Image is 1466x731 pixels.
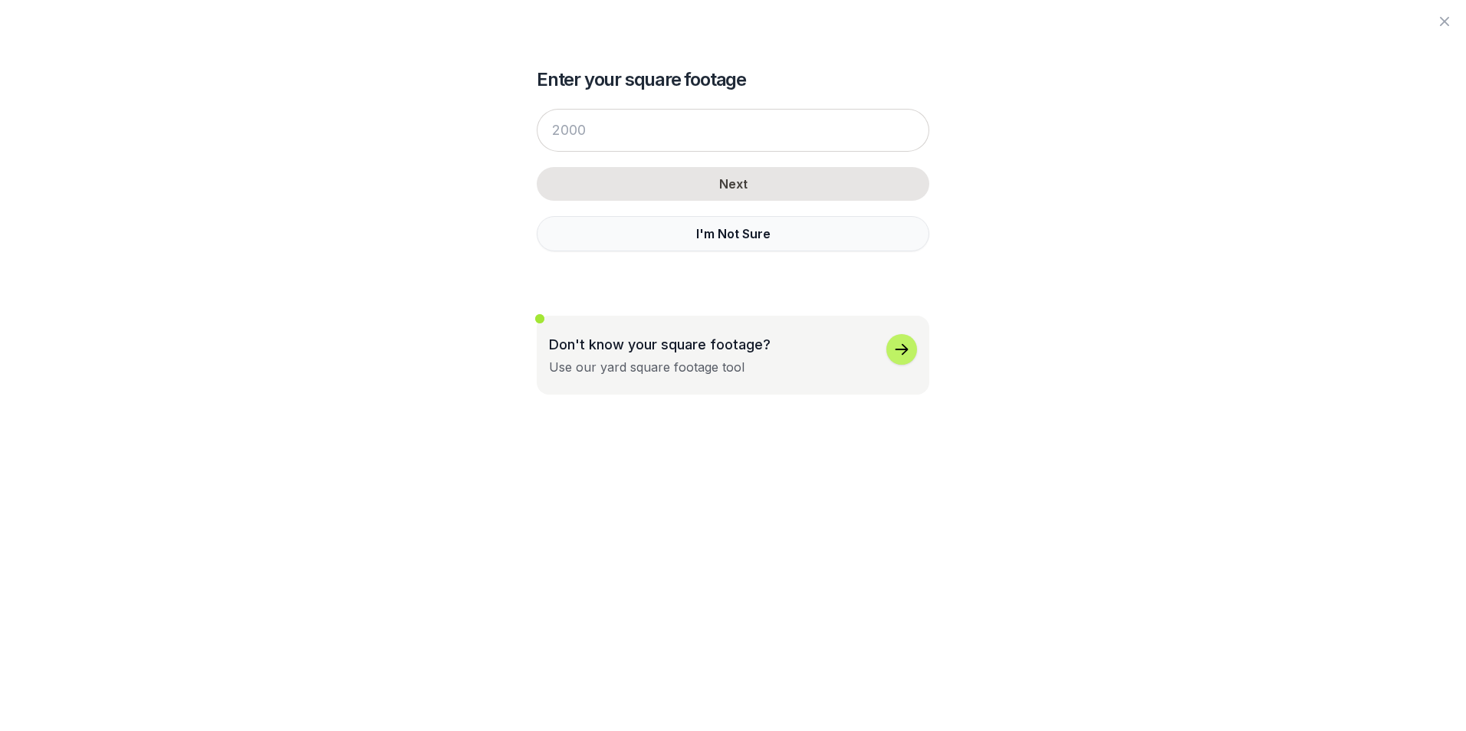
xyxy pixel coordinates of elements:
[537,316,929,395] button: Don't know your square footage?Use our yard square footage tool
[549,358,745,376] div: Use our yard square footage tool
[537,109,929,152] input: 2000
[537,216,929,251] button: I'm Not Sure
[549,334,771,355] p: Don't know your square footage?
[537,67,929,92] h2: Enter your square footage
[537,167,929,201] button: Next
